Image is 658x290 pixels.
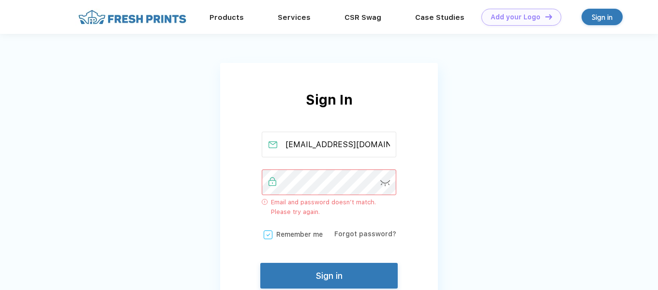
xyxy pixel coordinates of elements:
img: fo%20logo%202.webp [75,9,189,26]
div: Add your Logo [491,13,540,21]
img: DT [545,14,552,19]
a: Sign in [582,9,623,25]
div: Sign in [592,12,613,23]
a: Products [209,13,244,22]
